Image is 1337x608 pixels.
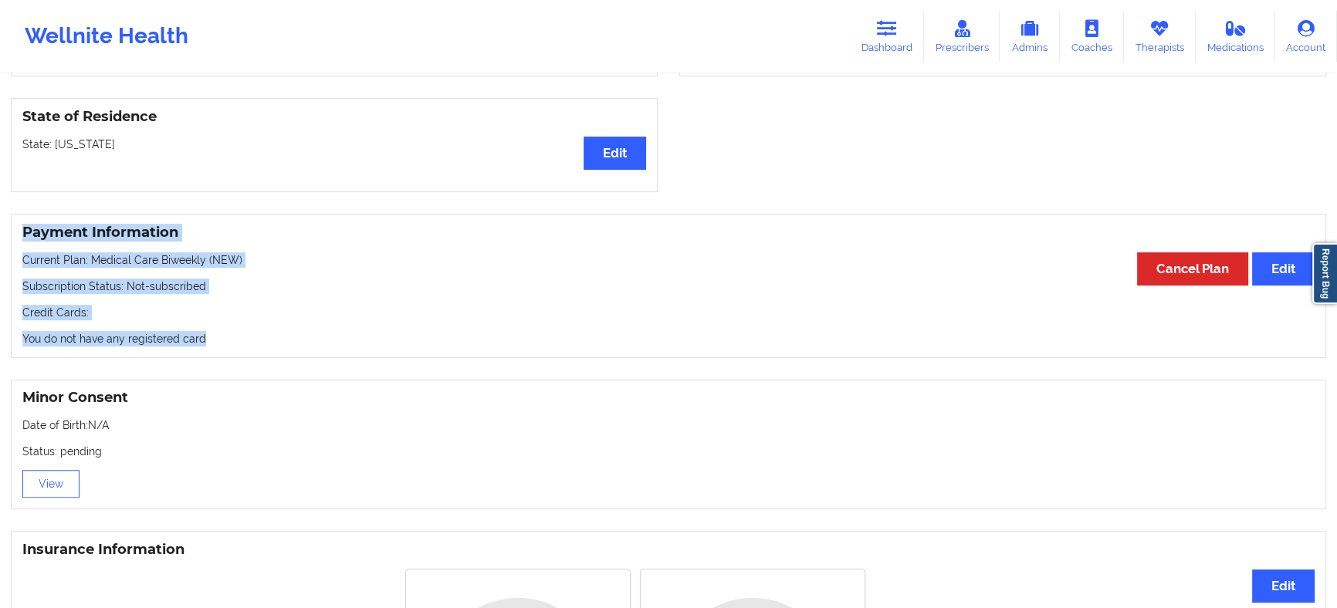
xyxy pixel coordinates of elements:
a: Account [1274,11,1337,62]
button: Edit [1252,252,1315,285]
h3: Insurance Information [22,541,1315,559]
p: Date of Birth: N/A [22,417,1315,433]
p: State: [US_STATE] [22,137,646,152]
a: Dashboard [850,11,924,62]
a: Therapists [1124,11,1196,62]
p: Subscription Status: Not-subscribed [22,279,1315,294]
h3: Payment Information [22,224,1315,242]
button: View [22,470,80,498]
a: Prescribers [924,11,1000,62]
a: Report Bug [1312,243,1337,304]
h3: State of Residence [22,108,646,126]
p: Current Plan: Medical Care Biweekly (NEW) [22,252,1315,268]
button: Cancel Plan [1137,252,1248,285]
a: Medications [1196,11,1275,62]
a: Admins [1000,11,1060,62]
p: Credit Cards: [22,305,1315,320]
p: You do not have any registered card [22,331,1315,346]
h3: Minor Consent [22,389,1315,407]
button: Edit [584,137,646,170]
p: Status: pending [22,444,1315,459]
button: Edit [1252,569,1315,603]
a: Coaches [1060,11,1124,62]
